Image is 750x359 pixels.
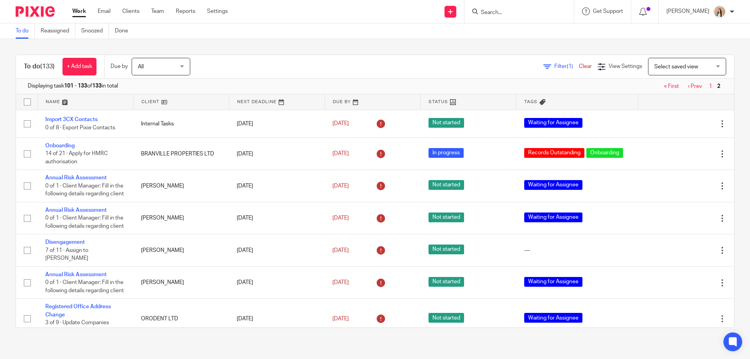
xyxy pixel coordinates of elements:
span: (133) [40,63,55,70]
nav: pager [660,83,722,89]
td: [PERSON_NAME] [133,266,229,298]
a: ‹ Prev [688,84,702,89]
span: Not started [429,277,464,287]
span: Not started [429,245,464,254]
span: Select saved view [654,64,698,70]
span: In progress [429,148,464,158]
a: Reassigned [41,23,75,39]
a: 1 [709,84,712,89]
span: 0 of 1 · Client Manager: Fill in the following details regarding client [45,215,124,229]
a: + Add task [62,58,96,75]
td: [DATE] [229,170,325,202]
td: [PERSON_NAME] [133,234,229,266]
a: Onboarding [45,143,75,148]
input: Search [480,9,550,16]
span: 0 of 8 · Export Pixie Contacts [45,125,115,130]
td: BRANVILLE PROPERTIES LTD [133,138,229,170]
td: [DATE] [229,299,325,339]
span: Not started [429,313,464,323]
a: Import 3CX Contacts [45,117,98,122]
b: 133 [92,83,102,89]
span: Waiting for Assignee [524,277,582,287]
a: Settings [207,7,228,15]
span: All [138,64,144,70]
a: Team [151,7,164,15]
span: Filter [554,64,579,69]
span: Displaying task of in total [28,82,118,90]
span: [DATE] [332,215,349,221]
b: 101 - 133 [64,83,87,89]
span: Not started [429,213,464,222]
span: Records Outstanding [524,148,584,158]
span: Tags [524,100,537,104]
span: [DATE] [332,151,349,156]
a: Annual Risk Assessment [45,207,107,213]
a: To do [16,23,35,39]
a: Reports [176,7,195,15]
span: 14 of 21 · Apply for HMRC authorisation [45,151,108,165]
span: 0 of 1 · Client Manager: Fill in the following details regarding client [45,183,124,197]
a: Clear [579,64,592,69]
span: [DATE] [332,248,349,253]
span: Get Support [593,9,623,14]
a: Registered Office Address Change [45,304,111,317]
a: Disengagement [45,239,85,245]
div: --- [524,246,630,254]
span: Not started [429,118,464,128]
img: Linkedin%20Posts%20-%20Client%20success%20stories%20(1).png [713,5,726,18]
td: [DATE] [229,266,325,298]
img: Pixie [16,6,55,17]
a: Work [72,7,86,15]
td: Internal Tasks [133,110,229,138]
td: [DATE] [229,110,325,138]
td: [PERSON_NAME] [133,202,229,234]
td: ORODENT LTD [133,299,229,339]
span: 3 of 9 · Update Companies House using Inform Direct [45,320,109,334]
span: View Settings [609,64,642,69]
a: Annual Risk Assessment [45,175,107,180]
a: Clients [122,7,139,15]
span: Waiting for Assignee [524,118,582,128]
span: [DATE] [332,183,349,189]
td: [PERSON_NAME] [133,170,229,202]
p: Due by [111,63,128,70]
span: Waiting for Assignee [524,180,582,190]
a: Done [115,23,134,39]
td: [DATE] [229,202,325,234]
td: [DATE] [229,234,325,266]
span: 7 of 11 · Assign to [PERSON_NAME] [45,248,88,261]
span: 0 of 1 · Client Manager: Fill in the following details regarding client [45,280,124,293]
span: Onboarding [586,148,623,158]
h1: To do [24,63,55,71]
td: [DATE] [229,138,325,170]
span: [DATE] [332,121,349,127]
span: Waiting for Assignee [524,213,582,222]
a: Snoozed [81,23,109,39]
span: Waiting for Assignee [524,313,582,323]
a: Annual Risk Assessment [45,272,107,277]
a: Email [98,7,111,15]
p: [PERSON_NAME] [666,7,709,15]
span: [DATE] [332,316,349,321]
span: 2 [715,82,722,91]
a: « First [664,84,679,89]
span: (1) [567,64,573,69]
span: [DATE] [332,280,349,285]
span: Not started [429,180,464,190]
